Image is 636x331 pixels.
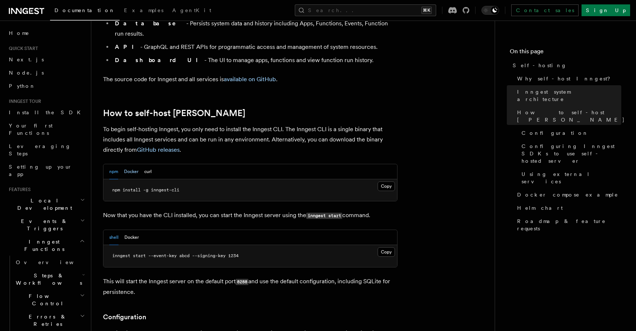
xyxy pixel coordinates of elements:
[517,204,563,212] span: Helm chart
[13,289,86,310] button: Flow Control
[511,4,579,16] a: Contact sales
[115,20,186,27] strong: Database
[137,146,180,153] a: GitHub releases
[481,6,499,15] button: Toggle dark mode
[306,213,342,219] code: inngest start
[6,140,86,160] a: Leveraging Steps
[54,7,115,13] span: Documentation
[113,55,397,65] li: - The UI to manage apps, functions and view function run history.
[9,109,85,115] span: Install the SDK
[103,312,146,322] a: Configuration
[6,26,86,40] a: Home
[514,188,621,201] a: Docker compose example
[172,7,211,13] span: AgentKit
[9,57,44,62] span: Next.js
[514,215,621,235] a: Roadmap & feature requests
[6,46,38,51] span: Quick start
[421,7,432,14] kbd: ⌘K
[514,72,621,85] a: Why self-host Inngest?
[50,2,120,21] a: Documentation
[236,279,248,285] code: 8288
[514,201,621,215] a: Helm chart
[582,4,630,16] a: Sign Up
[6,119,86,140] a: Your first Functions
[9,143,71,156] span: Leveraging Steps
[6,235,86,256] button: Inngest Functions
[6,160,86,181] a: Setting up your app
[103,108,245,118] a: How to self-host [PERSON_NAME]
[112,253,239,258] span: inngest start --event-key abcd --signing-key 1234
[6,197,80,212] span: Local Development
[103,74,397,84] p: The source code for Inngest and all services is .
[13,269,86,289] button: Steps & Workflows
[120,2,168,20] a: Examples
[519,140,621,168] a: Configuring Inngest SDKs to use self-hosted server
[522,170,621,185] span: Using external services
[6,187,31,193] span: Features
[519,126,621,140] a: Configuration
[109,164,118,179] button: npm
[517,191,618,198] span: Docker compose example
[510,59,621,72] a: Self-hosting
[144,164,152,179] button: curl
[6,217,80,232] span: Events & Triggers
[9,164,72,177] span: Setting up your app
[13,310,86,331] button: Errors & Retries
[519,168,621,188] a: Using external services
[6,66,86,79] a: Node.js
[112,187,179,193] span: npm install -g inngest-cli
[16,259,92,265] span: Overview
[115,57,204,64] strong: Dashboard UI
[378,181,395,191] button: Copy
[517,217,621,232] span: Roadmap & feature requests
[9,70,44,76] span: Node.js
[13,292,80,307] span: Flow Control
[517,109,625,123] span: How to self-host [PERSON_NAME]
[6,194,86,215] button: Local Development
[522,143,621,165] span: Configuring Inngest SDKs to use self-hosted server
[224,76,276,83] a: available on GitHub
[168,2,216,20] a: AgentKit
[124,7,163,13] span: Examples
[6,238,79,253] span: Inngest Functions
[9,29,29,37] span: Home
[514,85,621,106] a: Inngest system architecture
[514,106,621,126] a: How to self-host [PERSON_NAME]
[295,4,436,16] button: Search...⌘K
[6,106,86,119] a: Install the SDK
[6,79,86,93] a: Python
[113,42,397,52] li: - GraphQL and REST APIs for programmatic access and management of system resources.
[124,230,139,245] button: Docker
[13,272,82,287] span: Steps & Workflows
[378,247,395,257] button: Copy
[103,124,397,155] p: To begin self-hosting Inngest, you only need to install the Inngest CLI. The Inngest CLI is a sin...
[513,62,567,69] span: Self-hosting
[13,313,80,328] span: Errors & Retries
[13,256,86,269] a: Overview
[510,47,621,59] h4: On this page
[103,276,397,297] p: This will start the Inngest server on the default port and use the default configuration, includi...
[9,83,36,89] span: Python
[109,230,119,245] button: shell
[103,210,397,221] p: Now that you have the CLI installed, you can start the Inngest server using the command.
[6,98,41,104] span: Inngest tour
[522,129,589,137] span: Configuration
[517,88,621,103] span: Inngest system architecture
[124,164,138,179] button: Docker
[6,215,86,235] button: Events & Triggers
[115,43,140,50] strong: API
[6,53,86,66] a: Next.js
[517,75,615,82] span: Why self-host Inngest?
[9,123,53,136] span: Your first Functions
[113,18,397,39] li: - Persists system data and history including Apps, Functions, Events, Function run results.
